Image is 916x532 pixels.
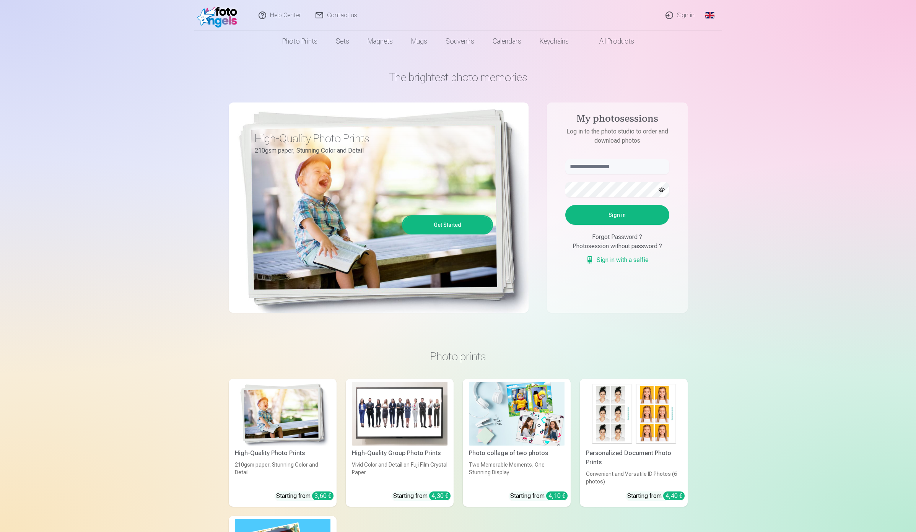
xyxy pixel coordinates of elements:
[393,491,451,501] div: Starting from
[466,461,568,485] div: Two Memorable Moments, One Stunning Display
[436,31,483,52] a: Souvenirs
[583,449,685,467] div: Personalized Document Photo Prints
[586,255,649,265] a: Sign in with a selfie
[558,127,677,145] p: Log in to the photo studio to order and download photos
[565,233,669,242] div: Forgot Password ?
[546,491,568,500] div: 4,10 €
[483,31,530,52] a: Calendars
[358,31,402,52] a: Magnets
[349,449,451,458] div: High-Quality Group Photo Prints
[558,113,677,127] h4: My photosessions
[565,242,669,251] div: Photosession without password ?
[583,470,685,485] div: Convenient and Versatile ID Photos (6 photos)
[327,31,358,52] a: Sets
[232,461,334,485] div: 210gsm paper, Stunning Color and Detail
[276,491,334,501] div: Starting from
[197,3,241,28] img: /fa1
[403,216,492,233] a: Get Started
[565,205,669,225] button: Sign in
[510,491,568,501] div: Starting from
[235,350,682,363] h3: Photo prints
[346,379,454,507] a: High-Quality Group Photo PrintsHigh-Quality Group Photo PrintsVivid Color and Detail on Fuji Film...
[466,449,568,458] div: Photo collage of two photos
[580,379,688,507] a: Personalized Document Photo PrintsPersonalized Document Photo PrintsConvenient and Versatile ID P...
[273,31,327,52] a: Photo prints
[663,491,685,500] div: 4,40 €
[312,491,334,500] div: 3,60 €
[586,382,682,446] img: Personalized Document Photo Prints
[352,382,447,446] img: High-Quality Group Photo Prints
[627,491,685,501] div: Starting from
[229,70,688,84] h1: The brightest photo memories
[429,491,451,500] div: 4,30 €
[469,382,565,446] img: Photo collage of two photos
[349,461,451,485] div: Vivid Color and Detail on Fuji Film Crystal Paper
[232,449,334,458] div: High-Quality Photo Prints
[402,31,436,52] a: Mugs
[229,379,337,507] a: High-Quality Photo PrintsHigh-Quality Photo Prints210gsm paper, Stunning Color and DetailStarting...
[255,145,487,156] p: 210gsm paper, Stunning Color and Detail
[255,132,487,145] h3: High-Quality Photo Prints
[235,382,330,446] img: High-Quality Photo Prints
[463,379,571,507] a: Photo collage of two photosPhoto collage of two photosTwo Memorable Moments, One Stunning Display...
[578,31,643,52] a: All products
[530,31,578,52] a: Keychains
